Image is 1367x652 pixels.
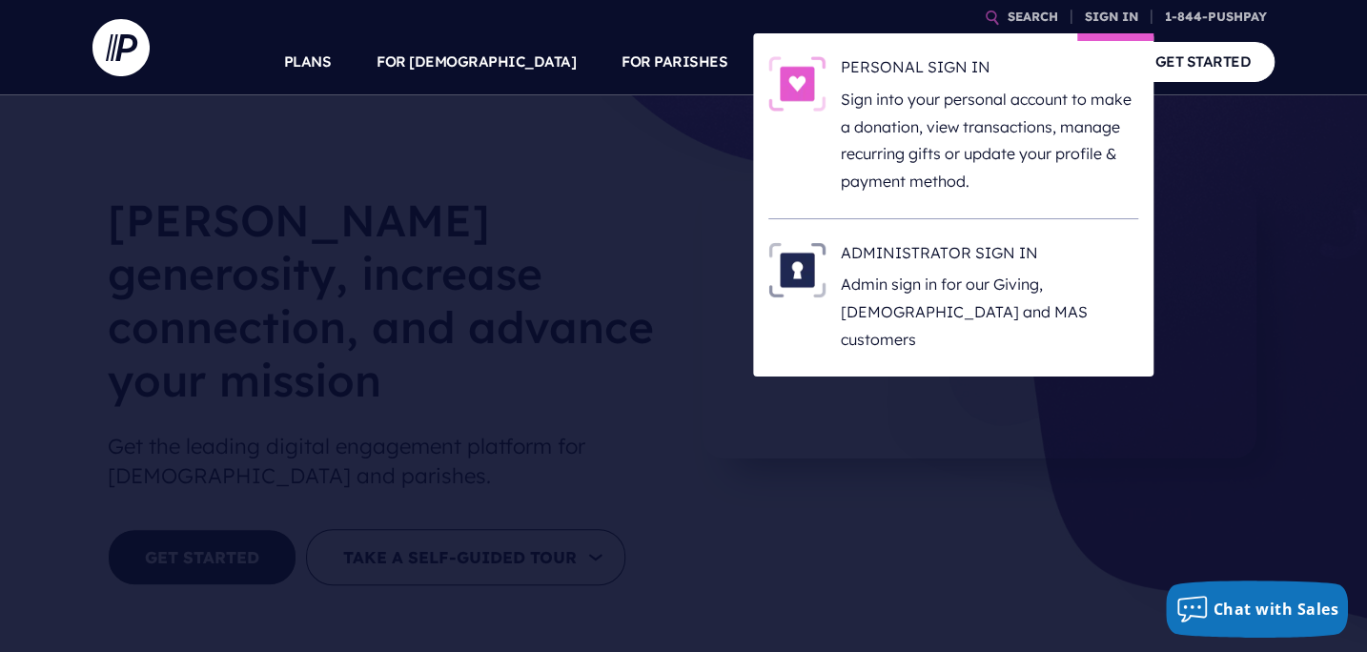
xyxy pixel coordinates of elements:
a: EXPLORE [904,29,970,95]
p: Admin sign in for our Giving, [DEMOGRAPHIC_DATA] and MAS customers [841,271,1138,353]
h6: PERSONAL SIGN IN [841,56,1138,85]
a: FOR [DEMOGRAPHIC_DATA] [377,29,576,95]
a: PLANS [284,29,332,95]
a: FOR PARISHES [622,29,727,95]
h6: ADMINISTRATOR SIGN IN [841,242,1138,271]
a: GET STARTED [1132,42,1275,81]
img: PERSONAL SIGN IN - Illustration [768,56,826,112]
a: SOLUTIONS [773,29,858,95]
span: Chat with Sales [1214,599,1339,620]
img: ADMINISTRATOR SIGN IN - Illustration [768,242,826,297]
p: Sign into your personal account to make a donation, view transactions, manage recurring gifts or ... [841,86,1138,195]
button: Chat with Sales [1166,581,1349,638]
a: PERSONAL SIGN IN - Illustration PERSONAL SIGN IN Sign into your personal account to make a donati... [768,56,1138,195]
a: ADMINISTRATOR SIGN IN - Illustration ADMINISTRATOR SIGN IN Admin sign in for our Giving, [DEMOGRA... [768,242,1138,354]
a: COMPANY [1015,29,1086,95]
